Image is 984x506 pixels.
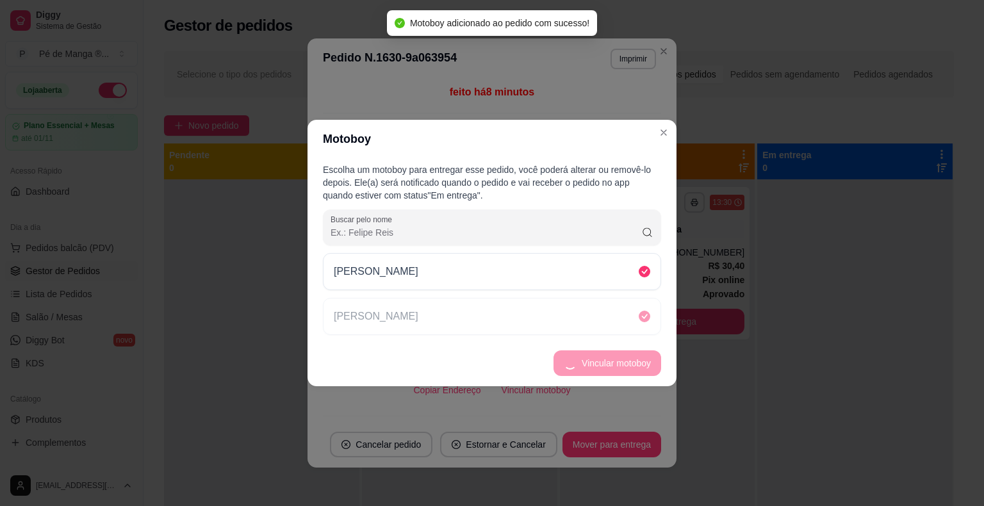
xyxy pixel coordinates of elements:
span: check-circle [395,18,405,28]
header: Motoboy [307,120,676,158]
p: Escolha um motoboy para entregar esse pedido, você poderá alterar ou removê-lo depois. Ele(a) ser... [323,163,661,202]
p: [PERSON_NAME] [334,309,418,324]
label: Buscar pelo nome [331,214,397,225]
span: Motoboy adicionado ao pedido com sucesso! [410,18,589,28]
button: Close [653,122,674,143]
p: [PERSON_NAME] [334,264,418,279]
input: Buscar pelo nome [331,226,641,239]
